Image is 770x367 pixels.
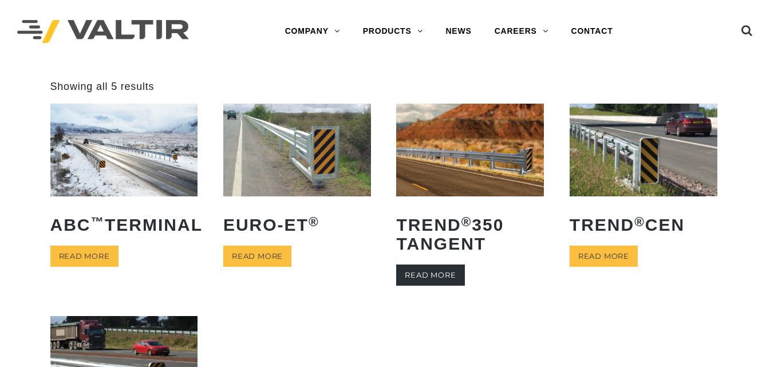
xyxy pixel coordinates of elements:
[396,207,544,262] h2: TREND 350 Tangent
[570,207,717,243] h2: TREND CEN
[461,215,472,229] sup: ®
[91,215,105,229] sup: ™
[396,265,464,286] a: Read more about “TREND® 350 Tangent”
[50,104,198,242] a: ABC™Terminal
[223,246,291,267] a: Read more about “Euro-ET®”
[50,246,119,267] a: Read more about “ABC™ Terminal”
[50,80,155,93] p: Showing all 5 results
[570,104,717,242] a: TREND®CEN
[309,215,319,229] sup: ®
[634,215,645,229] sup: ®
[50,207,198,243] h2: ABC Terminal
[17,20,189,44] img: Valtir
[396,104,544,261] a: TREND®350 Tangent
[483,20,560,43] a: CAREERS
[352,20,435,43] a: PRODUCTS
[223,207,371,243] h2: Euro-ET
[570,246,638,267] a: Read more about “TREND® CEN”
[560,20,625,43] a: CONTACT
[274,20,352,43] a: COMPANY
[223,104,371,242] a: Euro-ET®
[434,20,483,43] a: NEWS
